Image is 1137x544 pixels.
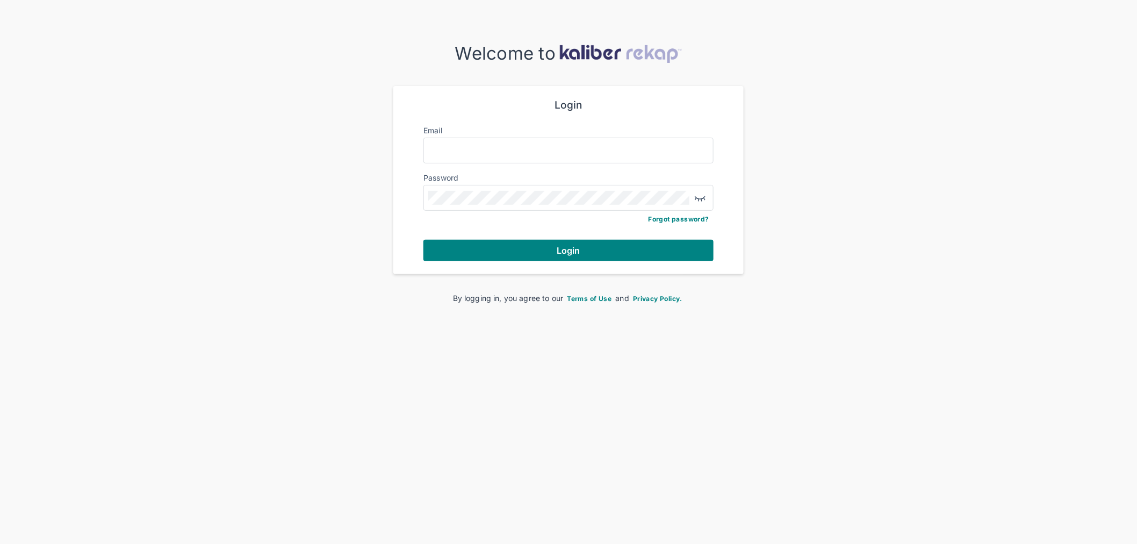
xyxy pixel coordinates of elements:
span: Login [557,245,580,256]
label: Email [423,126,442,135]
img: eye-closed.fa43b6e4.svg [694,191,707,204]
a: Privacy Policy. [631,294,684,303]
label: Password [423,173,459,182]
a: Terms of Use [566,294,614,303]
span: Privacy Policy. [633,295,682,303]
div: By logging in, you agree to our and [411,292,726,304]
button: Login [423,240,714,261]
div: Login [423,99,714,112]
span: Terms of Use [567,295,612,303]
img: kaliber-logo [559,45,682,63]
a: Forgot password? [649,215,709,223]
